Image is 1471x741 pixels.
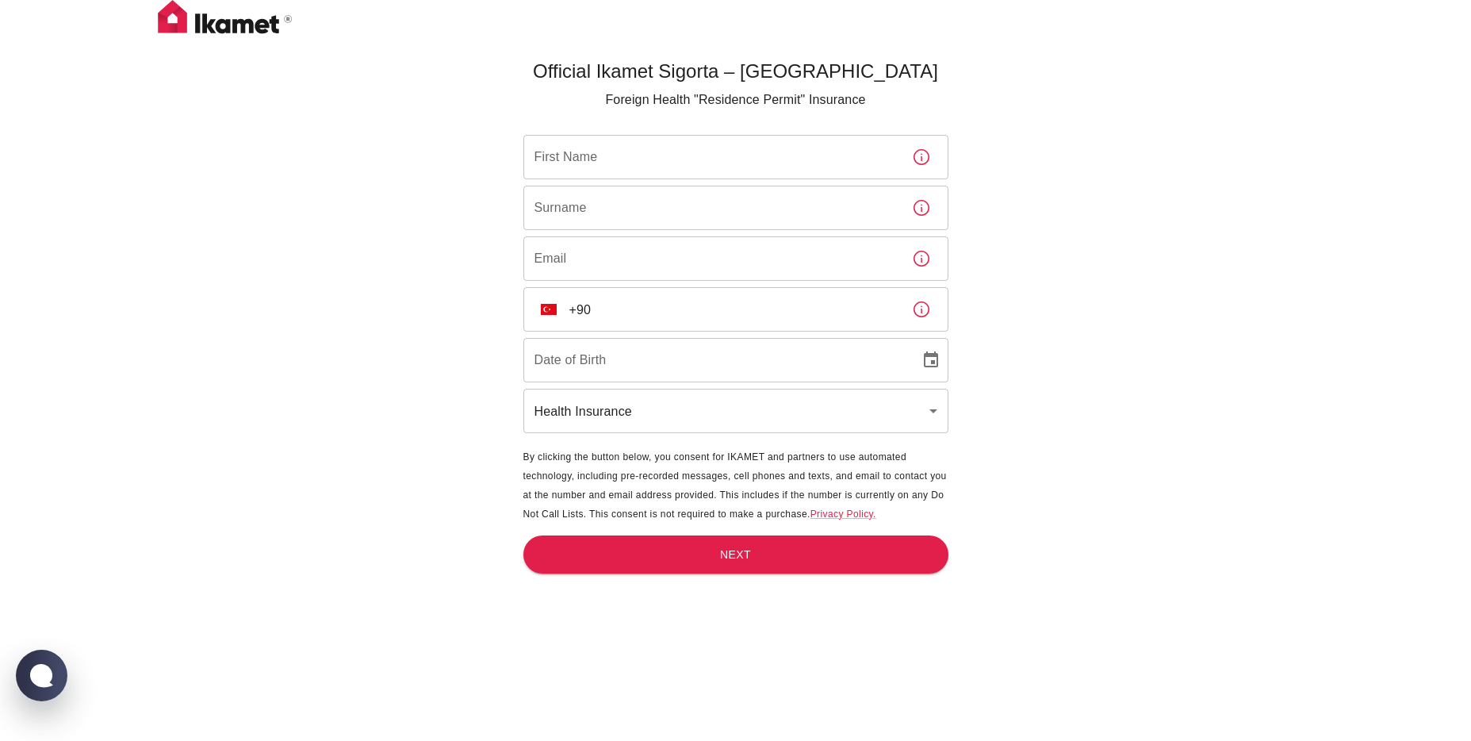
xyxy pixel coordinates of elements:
a: Privacy Policy. [810,509,876,520]
img: unknown [541,304,557,315]
p: Foreign Health "Residence Permit" Insurance [523,90,948,109]
button: Choose date [915,344,947,376]
button: Next [523,536,948,574]
h5: Official Ikamet Sigorta – [GEOGRAPHIC_DATA] [523,59,948,84]
input: DD/MM/YYYY [523,338,909,382]
span: By clicking the button below, you consent for IKAMET and partners to use automated technology, in... [523,451,947,520]
div: Health Insurance [523,389,948,433]
button: Select country [534,295,563,324]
